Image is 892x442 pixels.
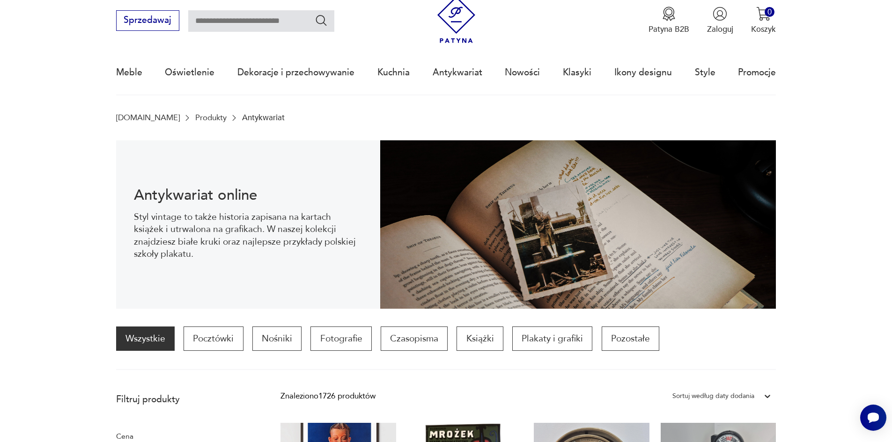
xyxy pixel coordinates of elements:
[672,390,754,402] div: Sortuj według daty dodania
[662,7,676,21] img: Ikona medalu
[738,51,776,94] a: Promocje
[280,390,376,402] div: Znaleziono 1726 produktów
[381,326,448,351] a: Czasopisma
[315,14,328,27] button: Szukaj
[116,393,254,406] p: Filtruj produkty
[237,51,354,94] a: Dekoracje i przechowywanie
[195,113,227,122] a: Produkty
[380,140,776,309] img: c8a9187830f37f141118a59c8d49ce82.jpg
[563,51,591,94] a: Klasyki
[116,10,179,31] button: Sprzedawaj
[707,7,733,35] button: Zaloguj
[695,51,715,94] a: Style
[649,24,689,35] p: Patyna B2B
[751,7,776,35] button: 0Koszyk
[649,7,689,35] a: Ikona medaluPatyna B2B
[252,326,302,351] a: Nośniki
[505,51,540,94] a: Nowości
[860,405,886,431] iframe: Smartsupp widget button
[751,24,776,35] p: Koszyk
[707,24,733,35] p: Zaloguj
[649,7,689,35] button: Patyna B2B
[713,7,727,21] img: Ikonka użytkownika
[310,326,371,351] a: Fotografie
[433,51,482,94] a: Antykwariat
[134,211,362,261] p: Styl vintage to także historia zapisana na kartach książek i utrwalona na grafikach. W naszej kol...
[116,17,179,25] a: Sprzedawaj
[756,7,771,21] img: Ikona koszyka
[134,188,362,202] h1: Antykwariat online
[614,51,672,94] a: Ikony designu
[116,113,180,122] a: [DOMAIN_NAME]
[165,51,214,94] a: Oświetlenie
[116,51,142,94] a: Meble
[116,326,175,351] a: Wszystkie
[184,326,243,351] a: Pocztówki
[377,51,410,94] a: Kuchnia
[602,326,659,351] a: Pozostałe
[242,113,285,122] p: Antykwariat
[512,326,592,351] a: Plakaty i grafiki
[765,7,774,17] div: 0
[457,326,503,351] a: Książki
